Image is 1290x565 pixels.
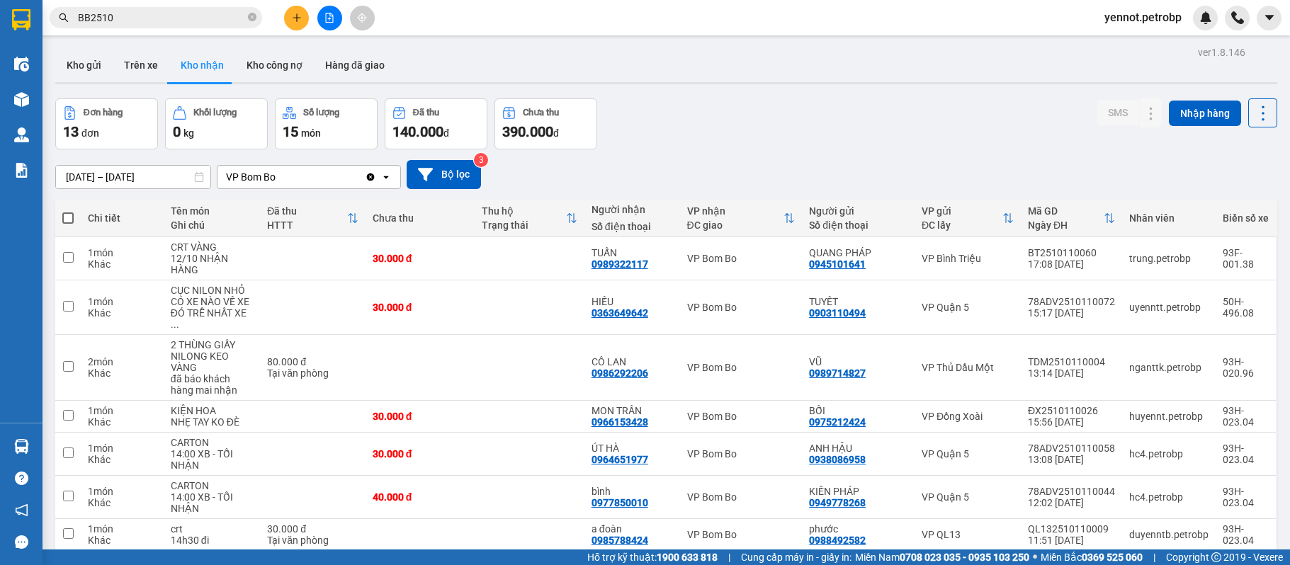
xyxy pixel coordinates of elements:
[1129,212,1209,224] div: Nhân viên
[809,486,907,497] div: KIẾN PHÁP
[284,6,309,30] button: plus
[267,356,358,367] div: 80.000 đ
[1257,6,1281,30] button: caret-down
[809,405,907,416] div: BỐI
[275,98,378,149] button: Số lượng15món
[173,123,181,140] span: 0
[14,163,29,178] img: solution-icon
[922,411,1014,422] div: VP Đồng Xoài
[482,205,566,217] div: Thu hộ
[88,296,157,307] div: 1 món
[1028,258,1115,270] div: 17:08 [DATE]
[1129,411,1209,422] div: huyennt.petrobp
[523,108,559,118] div: Chưa thu
[267,367,358,379] div: Tại văn phòng
[1129,362,1209,373] div: nganttk.petrobp
[809,205,907,217] div: Người gửi
[171,373,253,396] div: đã báo khách hàng mai nhận
[14,127,29,142] img: warehouse-icon
[15,535,28,549] span: message
[1223,486,1269,508] div: 93H-023.04
[728,549,730,565] span: |
[587,549,718,565] span: Hỗ trợ kỹ thuật:
[592,356,673,367] div: CÔ LAN
[317,6,342,30] button: file-add
[183,127,194,139] span: kg
[12,9,30,30] img: logo-vxr
[373,491,468,503] div: 40.000 đ
[171,296,253,330] div: CÓ XE NÀO VỀ XE ĐÓ TRỄ NHẤT XE 9H SÁNG MAI XB
[171,253,253,275] div: 12/10 NHẬN HÀNG
[267,205,347,217] div: Đã thu
[1028,535,1115,546] div: 11:51 [DATE]
[741,549,851,565] span: Cung cấp máy in - giấy in:
[267,535,358,546] div: Tại văn phòng
[809,523,907,535] div: phước
[592,497,648,508] div: 0977850010
[687,205,784,217] div: VP nhận
[1028,356,1115,367] div: TDM2510110004
[81,127,99,139] span: đơn
[292,13,302,23] span: plus
[1199,11,1212,24] img: icon-new-feature
[1223,443,1269,465] div: 93H-023.04
[88,454,157,465] div: Khác
[922,448,1014,460] div: VP Quận 5
[88,367,157,379] div: Khác
[314,48,396,82] button: Hàng đã giao
[171,285,253,296] div: CỤC NILON NHỎ
[59,13,69,23] span: search
[1028,205,1104,217] div: Mã GD
[1129,253,1209,264] div: trung.petrobp
[553,127,559,139] span: đ
[592,258,648,270] div: 0989322117
[301,127,321,139] span: món
[687,448,796,460] div: VP Bom Bo
[171,241,253,253] div: CRT VÀNG
[687,362,796,373] div: VP Bom Bo
[1223,247,1269,270] div: 93F-001.38
[171,437,253,448] div: CARTON
[407,160,481,189] button: Bộ lọc
[687,411,796,422] div: VP Bom Bo
[365,171,376,183] svg: Clear value
[1223,212,1269,224] div: Biển số xe
[482,219,566,231] div: Trạng thái
[680,200,803,237] th: Toggle SortBy
[592,307,648,319] div: 0363649642
[592,523,673,535] div: a đoàn
[171,405,253,416] div: KIỆN HOA
[1028,454,1115,465] div: 13:08 [DATE]
[1093,8,1193,26] span: yennot.petrobp
[88,212,157,224] div: Chi tiết
[357,13,367,23] span: aim
[1097,100,1139,125] button: SMS
[267,523,358,535] div: 30.000 đ
[592,247,673,258] div: TUẤN
[1129,529,1209,540] div: duyenntb.petrobp
[1028,486,1115,497] div: 78ADV2510110044
[922,253,1014,264] div: VP Bình Triệu
[55,48,113,82] button: Kho gửi
[193,108,237,118] div: Khối lượng
[15,503,28,517] span: notification
[1028,497,1115,508] div: 12:02 [DATE]
[687,253,796,264] div: VP Bom Bo
[14,92,29,107] img: warehouse-icon
[88,307,157,319] div: Khác
[171,491,253,514] div: 14:00 XB - TỐI NHẬN
[502,123,553,140] span: 390.000
[248,11,256,25] span: close-circle
[922,529,1014,540] div: VP QL13
[900,552,1029,563] strong: 0708 023 035 - 0935 103 250
[373,212,468,224] div: Chưa thu
[1028,443,1115,454] div: 78ADV2510110058
[809,535,866,546] div: 0988492582
[922,205,1002,217] div: VP gửi
[171,535,253,546] div: 14h30 đi
[592,221,673,232] div: Số điện thoại
[88,258,157,270] div: Khác
[687,219,784,231] div: ĐC giao
[1082,552,1143,563] strong: 0369 525 060
[1223,356,1269,379] div: 93H-020.96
